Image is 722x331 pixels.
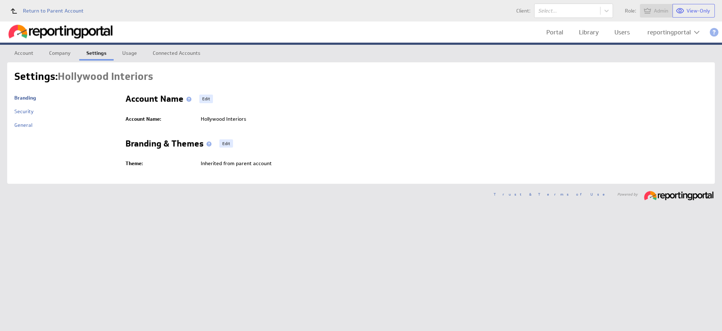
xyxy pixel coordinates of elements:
a: Edit [199,95,213,103]
a: Edit [219,139,233,148]
div: Select... [538,8,597,13]
td: Hollywood Interiors [197,113,708,125]
a: Account [7,45,41,59]
a: Branding [14,95,36,101]
td: Theme: [125,158,197,169]
span: Role: [625,8,636,13]
button: View as Admin [640,4,673,18]
td: Account Name: [125,113,197,125]
a: Settings [79,45,114,59]
a: Usage [115,45,144,59]
div: Go to my dashboards [7,23,115,43]
h1: Settings: [14,69,153,84]
h2: Branding & Themes [125,139,214,151]
a: Connected Accounts [146,45,208,59]
div: reportingportal [647,29,691,35]
a: Library [574,25,604,40]
span: Powered by [617,192,638,196]
button: View as View-Only [673,4,715,18]
a: Return to Parent Account [6,3,84,19]
td: Inherited from parent account [197,158,708,169]
a: General [14,122,32,128]
span: Hollywood Interiors [58,70,153,83]
span: Admin [654,8,668,14]
h2: Account Name [125,95,194,106]
a: Security [14,108,34,115]
a: Portal [541,25,569,40]
a: Users [609,25,635,40]
img: Reporting Portal logo [7,25,115,41]
span: Return to Parent Account [23,8,84,13]
span: View-Only [687,8,710,14]
span: Client: [516,8,531,13]
a: Trust & Terms of Use [494,192,610,197]
img: reportingportal_233x30.png [643,191,715,200]
a: Company [42,45,78,59]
